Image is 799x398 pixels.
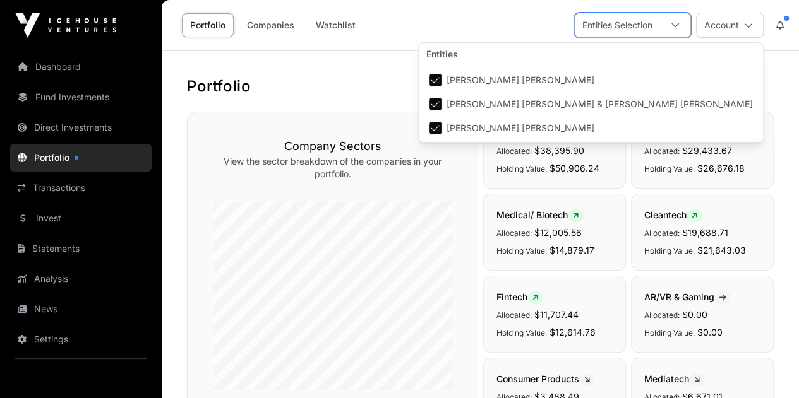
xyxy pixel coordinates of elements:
[10,265,152,293] a: Analysis
[496,146,532,156] span: Allocated:
[496,228,532,238] span: Allocated:
[421,69,760,91] li: Dean Alexander McLennan
[682,145,732,156] span: $29,433.67
[644,228,680,238] span: Allocated:
[447,124,594,132] span: [PERSON_NAME] [PERSON_NAME]
[550,245,594,255] span: $14,879.17
[10,235,152,262] a: Statements
[447,76,594,85] span: [PERSON_NAME] [PERSON_NAME]
[644,164,695,173] span: Holding Value:
[213,155,452,180] p: View the sector breakdown of the companies in your portfolio.
[496,328,547,337] span: Holding Value:
[10,83,152,111] a: Fund Investments
[182,13,234,37] a: Portfolio
[644,146,680,156] span: Allocated:
[496,310,532,320] span: Allocated:
[447,100,753,108] span: [PERSON_NAME] [PERSON_NAME] & [PERSON_NAME] [PERSON_NAME]
[682,227,728,238] span: $19,688.71
[644,246,695,255] span: Holding Value:
[534,145,584,156] span: $38,395.90
[239,13,303,37] a: Companies
[10,204,152,232] a: Invest
[10,144,152,172] a: Portfolio
[10,53,152,81] a: Dashboard
[496,246,547,255] span: Holding Value:
[308,13,364,37] a: Watchlist
[644,373,705,384] span: Mediatech
[419,43,763,66] div: Entities
[697,327,723,337] span: $0.00
[644,209,702,220] span: Cleantech
[496,291,543,302] span: Fintech
[697,245,746,255] span: $21,643.03
[213,138,452,155] h3: Company Sectors
[644,328,695,337] span: Holding Value:
[10,295,152,323] a: News
[10,174,152,202] a: Transactions
[496,373,595,384] span: Consumer Products
[644,291,731,302] span: AR/VR & Gaming
[575,13,660,37] div: Entities Selection
[644,310,680,320] span: Allocated:
[421,117,760,139] li: Bronwyn Elaine McLennan
[682,309,707,320] span: $0.00
[10,114,152,141] a: Direct Investments
[534,309,579,320] span: $11,707.44
[496,209,584,220] span: Medical/ Biotech
[550,327,596,337] span: $12,614.76
[697,163,745,173] span: $26,676.18
[736,337,799,398] iframe: Chat Widget
[550,163,599,173] span: $50,906.24
[496,164,547,173] span: Holding Value:
[15,13,116,38] img: Icehouse Ventures Logo
[419,66,763,142] ul: Option List
[187,76,774,97] h1: Portfolio
[421,93,760,115] li: Dean Alexander McLennan & Bronwyn Elaine McLennan
[10,325,152,353] a: Settings
[534,227,582,238] span: $12,005.56
[696,13,764,38] button: Account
